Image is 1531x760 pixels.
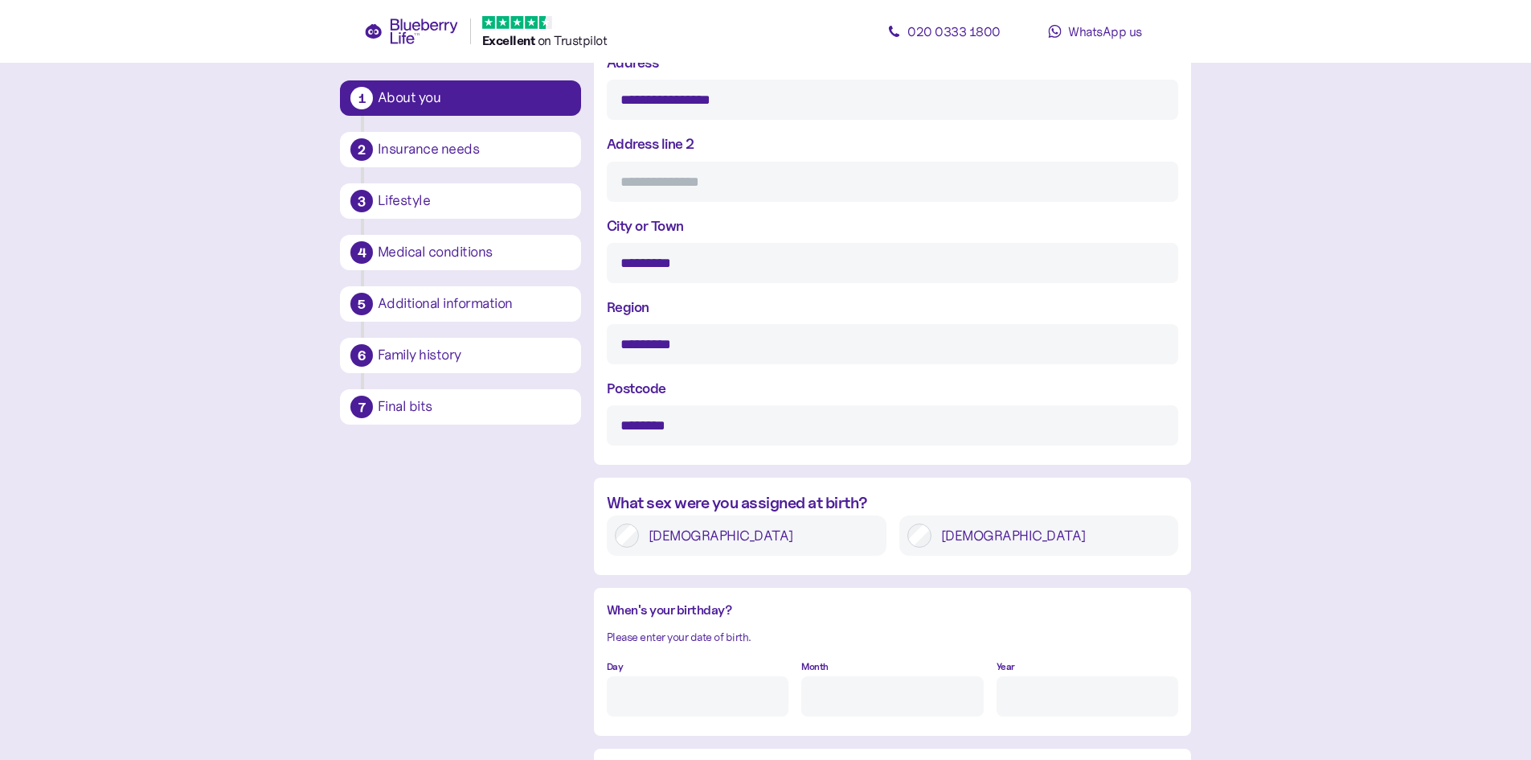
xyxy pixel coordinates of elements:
label: Year [997,659,1015,675]
span: on Trustpilot [538,32,608,48]
div: Lifestyle [378,194,571,208]
div: 3 [350,190,373,212]
div: When's your birthday? [607,601,1178,621]
span: WhatsApp us [1068,23,1142,39]
span: Excellent ️ [482,32,538,48]
div: Final bits [378,400,571,414]
div: Insurance needs [378,142,571,157]
button: 4Medical conditions [340,235,581,270]
a: 020 0333 1800 [872,15,1017,47]
label: Day [607,659,624,675]
div: 5 [350,293,373,315]
button: 7Final bits [340,389,581,425]
div: What sex were you assigned at birth? [607,491,1178,516]
div: 7 [350,396,373,418]
button: 2Insurance needs [340,132,581,167]
div: 4 [350,241,373,264]
button: 6Family history [340,338,581,373]
button: 3Lifestyle [340,183,581,219]
button: 5Additional information [340,286,581,322]
label: Month [801,659,829,675]
div: Please enter your date of birth. [607,629,1178,647]
div: About you [378,91,571,105]
span: 020 0333 1800 [907,23,1001,39]
label: City or Town [607,215,684,236]
div: 6 [350,344,373,367]
div: Family history [378,348,571,363]
label: [DEMOGRAPHIC_DATA] [931,524,1171,548]
label: Postcode [607,377,666,399]
label: [DEMOGRAPHIC_DATA] [639,524,878,548]
button: 1About you [340,80,581,116]
div: Additional information [378,297,571,311]
div: Medical conditions [378,245,571,260]
div: 2 [350,138,373,161]
a: WhatsApp us [1023,15,1168,47]
label: Region [607,296,649,318]
div: 1 [350,87,373,109]
label: Address line 2 [607,133,694,154]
